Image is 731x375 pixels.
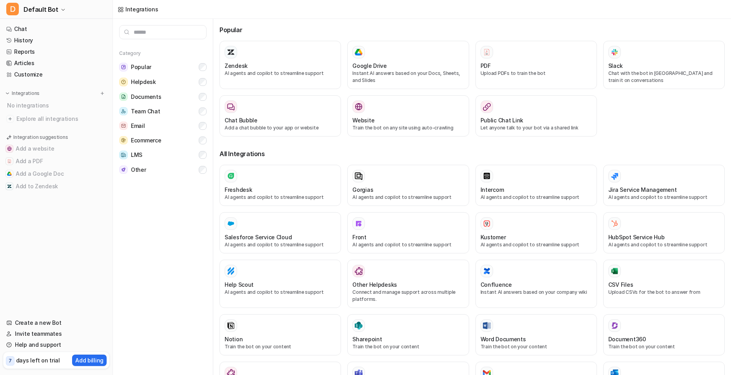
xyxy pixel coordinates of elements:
img: Website [355,103,363,111]
img: Team Chat [119,107,128,115]
p: Train the bot on your content [225,343,336,350]
img: Add a website [7,146,12,151]
p: AI agents and copilot to streamline support [225,194,336,201]
img: expand menu [5,91,10,96]
span: D [6,3,19,15]
button: Chat BubbleAdd a chat bubble to your app or website [219,95,341,137]
p: Upload CSVs for the bot to answer from [608,289,720,296]
a: Create a new Bot [3,317,109,328]
h3: Popular [219,25,725,35]
p: days left on trial [16,356,60,364]
h3: All Integrations [219,149,725,158]
p: Instant AI answers based on your Docs, Sheets, and Slides [352,70,464,84]
p: Connect and manage support across multiple platforms. [352,289,464,303]
img: LMS [119,151,128,159]
p: Train the bot on any site using auto-crawling [352,124,464,131]
div: No integrations [5,99,109,112]
button: Other HelpdesksOther HelpdesksConnect and manage support across multiple platforms. [347,260,469,308]
button: Integrations [3,89,42,97]
button: Add a Google DocAdd a Google Doc [3,167,109,180]
span: Documents [131,93,161,101]
h3: Zendesk [225,62,248,70]
button: PDFPDFUpload PDFs to train the bot [475,41,597,89]
button: OtherOther [119,162,207,177]
h3: Confluence [481,280,512,289]
button: ConfluenceConfluenceInstant AI answers based on your company wiki [475,260,597,308]
img: Kustomer [483,220,491,228]
button: PopularPopular [119,60,207,75]
button: Add a websiteAdd a website [3,142,109,155]
p: 7 [9,357,12,364]
h3: Jira Service Management [608,186,677,194]
img: CSV Files [611,267,619,275]
p: Integration suggestions [13,134,68,141]
img: Other Helpdesks [355,267,363,275]
h3: Intercom [481,186,504,194]
img: HubSpot Service Hub [611,220,619,228]
h3: Website [352,116,374,124]
img: Email [119,122,128,130]
button: ZendeskAI agents and copilot to streamline support [219,41,341,89]
button: WebsiteWebsiteTrain the bot on any site using auto-crawling [347,95,469,137]
img: Popular [119,63,128,71]
h3: Document360 [608,335,646,343]
p: AI agents and copilot to streamline support [608,241,720,248]
span: Default Bot [24,4,58,15]
h3: Help Scout [225,280,254,289]
h3: HubSpot Service Hub [608,233,665,241]
p: Let anyone talk to your bot via a shared link [481,124,592,131]
button: IntercomAI agents and copilot to streamline support [475,165,597,206]
p: AI agents and copilot to streamline support [225,70,336,77]
p: AI agents and copilot to streamline support [225,289,336,296]
p: AI agents and copilot to streamline support [352,194,464,201]
h3: Freshdesk [225,186,252,194]
h3: Word Documents [481,335,526,343]
a: Explore all integrations [3,113,109,124]
p: AI agents and copilot to streamline support [481,194,592,201]
button: SharepointSharepointTrain the bot on your content [347,314,469,355]
a: Help and support [3,339,109,350]
img: PDF [483,48,491,56]
p: Integrations [12,90,40,96]
h3: Gorgias [352,186,373,194]
h3: PDF [481,62,491,70]
button: DocumentsDocuments [119,89,207,104]
p: AI agents and copilot to streamline support [481,241,592,248]
button: HubSpot Service HubHubSpot Service HubAI agents and copilot to streamline support [603,212,725,253]
img: Add a Google Doc [7,171,12,176]
img: Sharepoint [355,322,363,329]
img: Document360 [611,322,619,329]
button: Jira Service ManagementAI agents and copilot to streamline support [603,165,725,206]
h3: Sharepoint [352,335,382,343]
img: Documents [119,93,128,101]
button: NotionNotionTrain the bot on your content [219,314,341,355]
h3: Kustomer [481,233,506,241]
button: Team ChatTeam Chat [119,104,207,118]
a: Articles [3,58,109,69]
img: Front [355,220,363,228]
h5: Category [119,50,207,56]
p: Add a chat bubble to your app or website [225,124,336,131]
button: LMSLMS [119,147,207,162]
p: AI agents and copilot to streamline support [352,241,464,248]
h3: CSV Files [608,280,633,289]
img: Google Drive [355,49,363,56]
p: Chat with the bot in [GEOGRAPHIC_DATA] and train it on conversations [608,70,720,84]
button: Add a PDFAdd a PDF [3,155,109,167]
button: Add to ZendeskAdd to Zendesk [3,180,109,193]
button: EmailEmail [119,118,207,133]
h3: Other Helpdesks [352,280,397,289]
span: Email [131,122,145,130]
p: Add billing [75,356,103,364]
h3: Google Drive [352,62,387,70]
button: CSV FilesCSV FilesUpload CSVs for the bot to answer from [603,260,725,308]
p: Train the bot on your content [352,343,464,350]
button: Add billing [72,355,107,366]
button: SlackSlackChat with the bot in [GEOGRAPHIC_DATA] and train it on conversations [603,41,725,89]
p: Instant AI answers based on your company wiki [481,289,592,296]
img: Help Scout [227,267,235,275]
button: EcommerceEcommerce [119,133,207,147]
button: HelpdeskHelpdesk [119,75,207,89]
span: Popular [131,63,151,71]
img: explore all integrations [6,115,14,123]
